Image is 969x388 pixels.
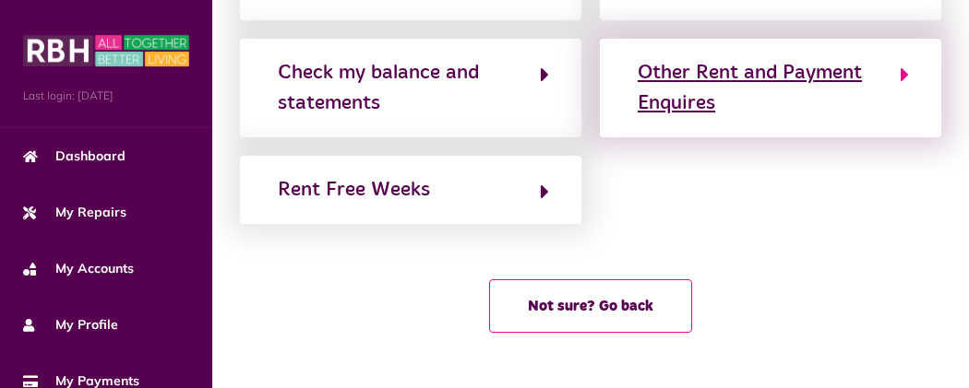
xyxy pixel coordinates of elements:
[272,174,549,206] button: Rent Free Weeks
[23,32,189,69] img: MyRBH
[489,279,692,333] button: Not sure? Go back
[23,88,189,104] span: Last login: [DATE]
[278,175,430,205] div: Rent Free Weeks
[632,57,909,119] button: Other Rent and Payment Enquires
[272,57,549,119] button: Check my balance and statements
[23,315,118,335] span: My Profile
[23,147,126,166] span: Dashboard
[278,58,521,118] div: Check my balance and statements
[638,58,881,118] div: Other Rent and Payment Enquires
[23,259,134,278] span: My Accounts
[23,203,126,222] span: My Repairs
